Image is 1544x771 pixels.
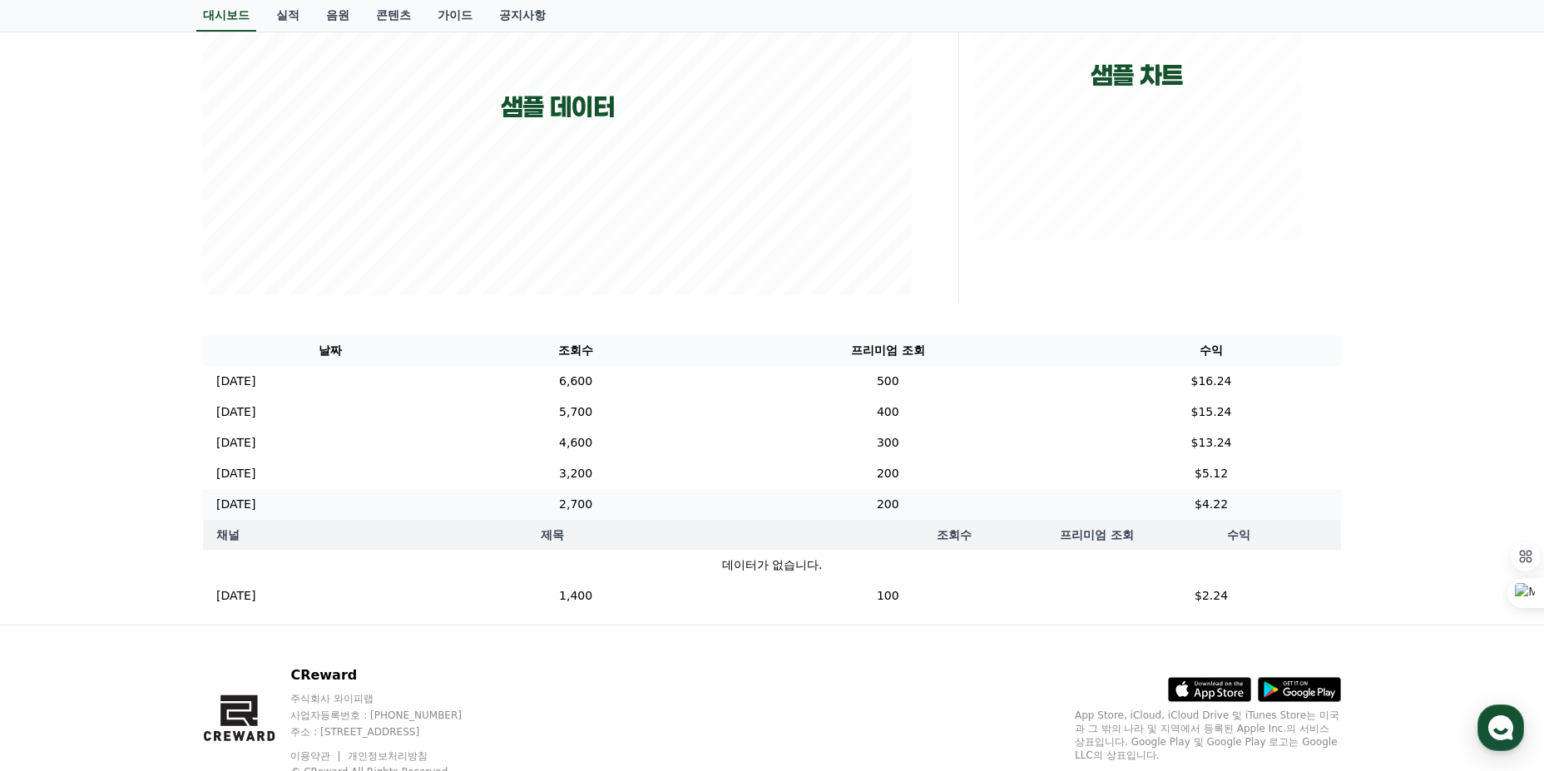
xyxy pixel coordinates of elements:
[1081,489,1341,520] td: $4.22
[695,366,1081,397] td: 500
[1081,458,1341,489] td: $5.12
[458,335,695,366] th: 조회수
[458,428,695,458] td: 4,600
[1075,709,1341,762] p: App Store, iCloud, iCloud Drive 및 iTunes Store는 미국과 그 밖의 나라 및 지역에서 등록된 Apple Inc.의 서비스 상표입니다. Goo...
[695,428,1081,458] td: 300
[110,527,215,569] a: 대화
[695,458,1081,489] td: 200
[348,750,428,762] a: 개인정보처리방침
[1081,366,1341,397] td: $16.24
[1081,581,1341,611] td: $2.24
[1137,520,1341,550] th: 수익
[695,581,1081,611] td: 100
[1081,428,1341,458] td: $13.24
[5,527,110,569] a: 홈
[290,692,493,705] p: 주식회사 와이피랩
[1091,61,1183,91] p: 샘플 차트
[501,92,615,122] p: 샘플 데이터
[216,403,255,421] p: [DATE]
[253,520,851,550] th: 제목
[216,373,255,390] p: [DATE]
[290,709,493,722] p: 사업자등록번호 : [PHONE_NUMBER]
[695,335,1081,366] th: 프리미엄 조회
[216,587,255,605] p: [DATE]
[203,520,253,550] th: 채널
[1081,335,1341,366] th: 수익
[216,496,255,513] p: [DATE]
[1057,520,1137,550] th: 프리미엄 조회
[216,465,255,482] p: [DATE]
[203,335,458,366] th: 날짜
[458,397,695,428] td: 5,700
[290,665,493,685] p: CReward
[52,552,62,566] span: 홈
[458,458,695,489] td: 3,200
[458,366,695,397] td: 6,600
[1081,397,1341,428] td: $15.24
[152,553,172,566] span: 대화
[290,750,343,762] a: 이용약관
[215,527,319,569] a: 설정
[695,489,1081,520] td: 200
[458,489,695,520] td: 2,700
[257,552,277,566] span: 설정
[216,556,1328,574] p: 데이터가 없습니다.
[851,520,1057,550] th: 조회수
[216,434,255,452] p: [DATE]
[290,725,493,739] p: 주소 : [STREET_ADDRESS]
[695,397,1081,428] td: 400
[458,581,695,611] td: 1,400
